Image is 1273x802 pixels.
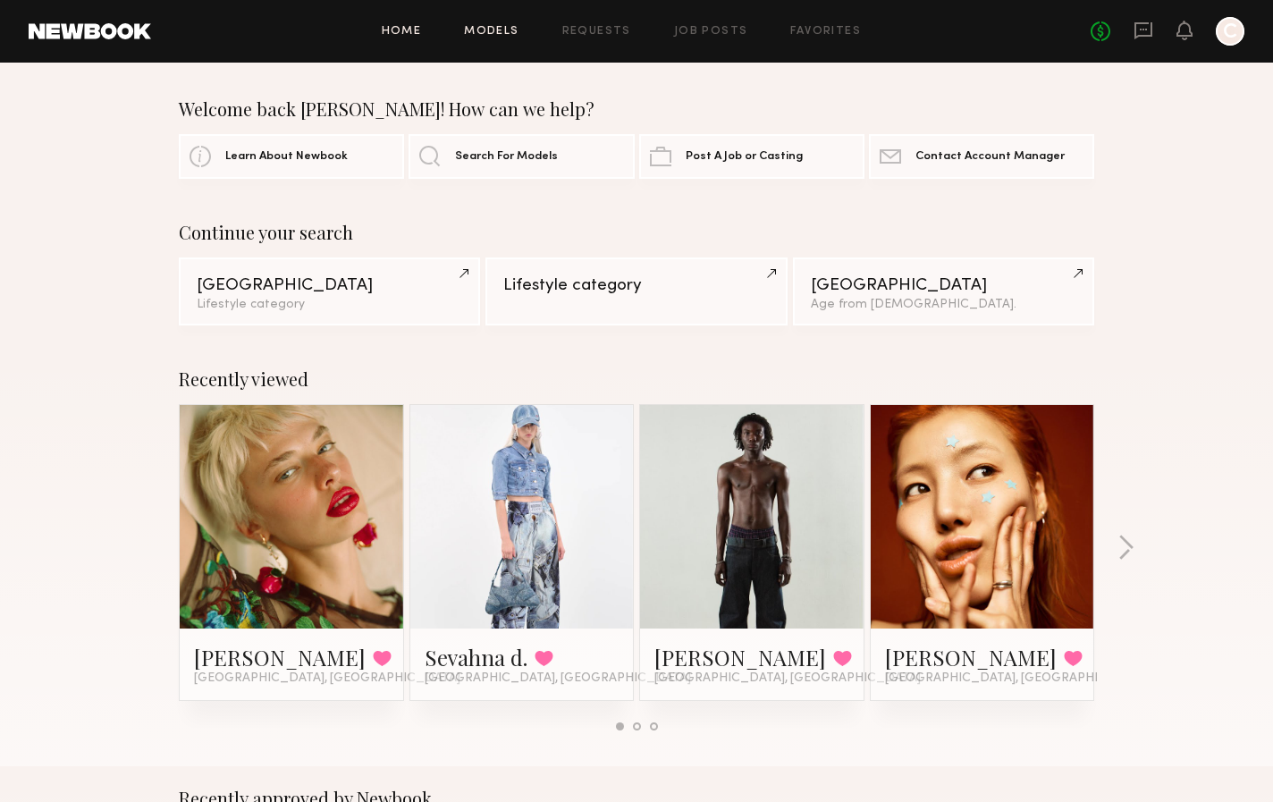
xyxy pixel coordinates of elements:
[179,368,1094,390] div: Recently viewed
[562,26,631,38] a: Requests
[885,671,1151,686] span: [GEOGRAPHIC_DATA], [GEOGRAPHIC_DATA]
[382,26,422,38] a: Home
[811,299,1076,311] div: Age from [DEMOGRAPHIC_DATA].
[197,299,462,311] div: Lifestyle category
[639,134,864,179] a: Post A Job or Casting
[179,98,1094,120] div: Welcome back [PERSON_NAME]! How can we help?
[503,277,769,294] div: Lifestyle category
[793,257,1094,325] a: [GEOGRAPHIC_DATA]Age from [DEMOGRAPHIC_DATA].
[409,134,634,179] a: Search For Models
[811,277,1076,294] div: [GEOGRAPHIC_DATA]
[674,26,748,38] a: Job Posts
[179,222,1094,243] div: Continue your search
[885,643,1057,671] a: [PERSON_NAME]
[686,151,803,163] span: Post A Job or Casting
[455,151,558,163] span: Search For Models
[654,643,826,671] a: [PERSON_NAME]
[194,671,460,686] span: [GEOGRAPHIC_DATA], [GEOGRAPHIC_DATA]
[197,277,462,294] div: [GEOGRAPHIC_DATA]
[464,26,518,38] a: Models
[225,151,348,163] span: Learn About Newbook
[179,257,480,325] a: [GEOGRAPHIC_DATA]Lifestyle category
[425,643,527,671] a: Sevahna d.
[179,134,404,179] a: Learn About Newbook
[485,257,787,325] a: Lifestyle category
[790,26,861,38] a: Favorites
[1216,17,1244,46] a: C
[425,671,691,686] span: [GEOGRAPHIC_DATA], [GEOGRAPHIC_DATA]
[194,643,366,671] a: [PERSON_NAME]
[915,151,1065,163] span: Contact Account Manager
[654,671,921,686] span: [GEOGRAPHIC_DATA], [GEOGRAPHIC_DATA]
[869,134,1094,179] a: Contact Account Manager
